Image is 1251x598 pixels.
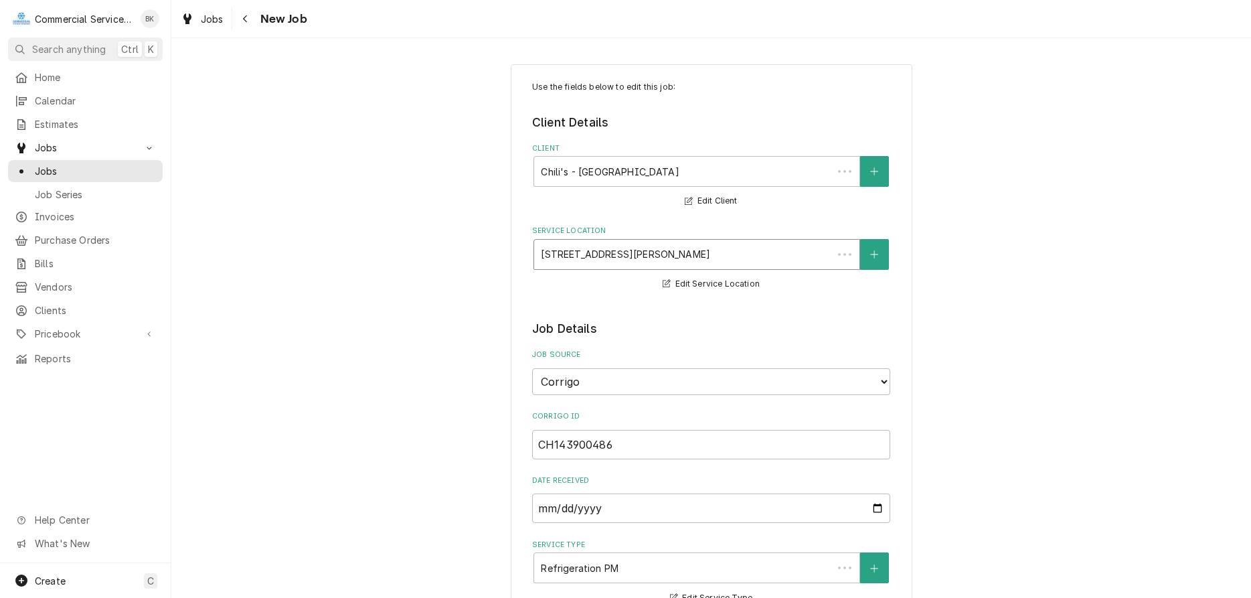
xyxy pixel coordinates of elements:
[121,42,139,56] span: Ctrl
[860,552,888,583] button: Create New Service
[8,509,163,531] a: Go to Help Center
[35,233,156,247] span: Purchase Orders
[35,117,156,131] span: Estimates
[175,8,229,30] a: Jobs
[35,352,156,366] span: Reports
[35,536,155,550] span: What's New
[661,276,762,293] button: Edit Service Location
[8,299,163,321] a: Clients
[141,9,159,28] div: BK
[860,239,888,270] button: Create New Location
[8,183,163,206] a: Job Series
[532,226,890,236] label: Service Location
[35,256,156,271] span: Bills
[8,252,163,275] a: Bills
[532,143,890,154] label: Client
[532,81,890,93] p: Use the fields below to edit this job:
[8,90,163,112] a: Calendar
[8,66,163,88] a: Home
[8,38,163,61] button: Search anythingCtrlK
[8,160,163,182] a: Jobs
[32,42,106,56] span: Search anything
[532,350,890,394] div: Job Source
[35,575,66,587] span: Create
[141,9,159,28] div: Brian Key's Avatar
[8,323,163,345] a: Go to Pricebook
[532,475,890,523] div: Date Received
[148,42,154,56] span: K
[8,229,163,251] a: Purchase Orders
[532,114,890,131] legend: Client Details
[235,8,256,29] button: Navigate back
[870,250,878,259] svg: Create New Location
[532,350,890,360] label: Job Source
[35,280,156,294] span: Vendors
[8,206,163,228] a: Invoices
[8,348,163,370] a: Reports
[532,411,890,422] label: Corrigo ID
[8,113,163,135] a: Estimates
[35,141,136,155] span: Jobs
[35,327,136,341] span: Pricebook
[35,12,133,26] div: Commercial Service Co.
[35,210,156,224] span: Invoices
[8,137,163,159] a: Go to Jobs
[8,276,163,298] a: Vendors
[532,226,890,292] div: Service Location
[870,564,878,573] svg: Create New Service
[35,513,155,527] span: Help Center
[860,156,888,187] button: Create New Client
[532,411,890,459] div: Corrigo ID
[870,167,878,176] svg: Create New Client
[35,70,156,84] span: Home
[532,475,890,486] label: Date Received
[532,320,890,338] legend: Job Details
[35,188,156,202] span: Job Series
[532,494,890,523] input: yyyy-mm-dd
[201,12,224,26] span: Jobs
[8,532,163,554] a: Go to What's New
[35,94,156,108] span: Calendar
[12,9,31,28] div: C
[35,303,156,317] span: Clients
[532,540,890,550] label: Service Type
[12,9,31,28] div: Commercial Service Co.'s Avatar
[147,574,154,588] span: C
[683,193,739,210] button: Edit Client
[35,164,156,178] span: Jobs
[532,143,890,210] div: Client
[256,10,307,28] span: New Job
